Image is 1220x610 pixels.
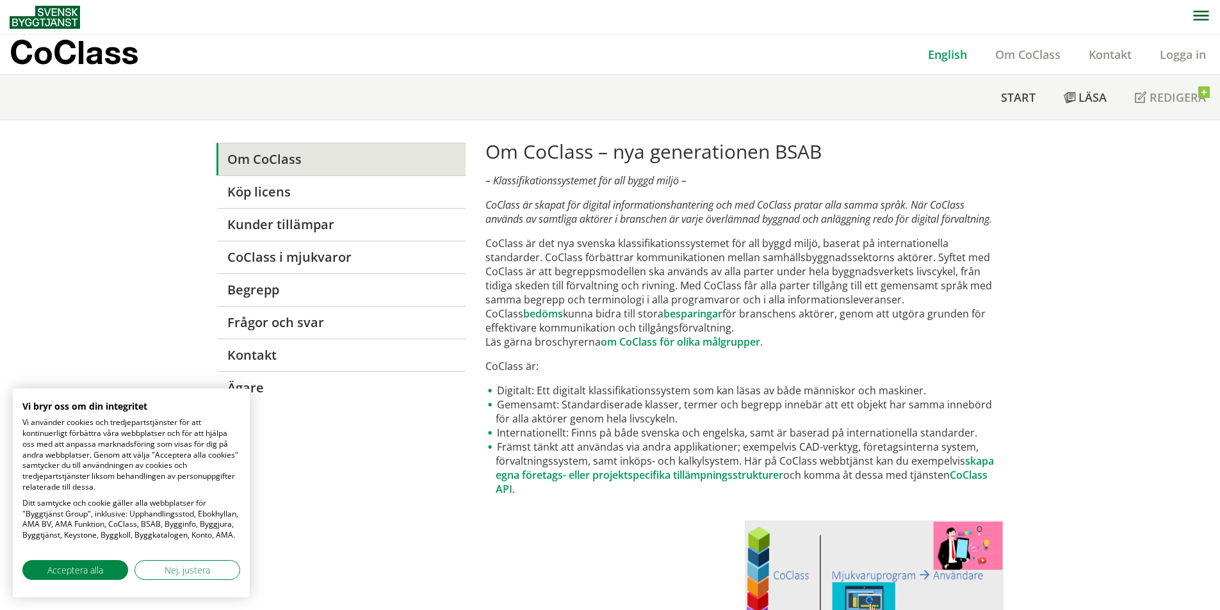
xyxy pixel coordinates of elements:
[485,383,1004,397] li: Digitalt: Ett digitalt klassifikationssystem som kan läsas av både människor och maskiner.
[216,143,466,175] a: Om CoClass
[216,339,466,371] a: Kontakt
[1075,47,1146,62] a: Kontakt
[496,454,994,482] a: skapa egna företags- eller projektspecifika tillämpningsstrukturer
[216,273,466,306] a: Begrepp
[601,335,760,349] a: om CoClass för olika målgrupper
[1078,90,1107,105] span: Läsa
[22,417,240,493] p: Vi använder cookies och tredjepartstjänster för att kontinuerligt förbättra våra webbplatser och ...
[165,563,210,577] span: Nej, justera
[663,307,722,321] a: besparingar
[134,560,240,580] button: Justera cookie preferenser
[914,47,981,62] a: English
[485,397,1004,426] li: Gemensamt: Standardiserade klasser, termer och begrepp innebär att ett objekt har samma innebörd ...
[987,75,1050,120] a: Start
[216,241,466,273] a: CoClass i mjukvaror
[1146,47,1220,62] a: Logga in
[22,560,128,580] button: Acceptera alla cookies
[981,47,1075,62] a: Om CoClass
[22,498,240,541] p: Ditt samtycke och cookie gäller alla webbplatser för "Byggtjänst Group", inklusive: Upphandlingss...
[1050,75,1121,120] a: Läsa
[1001,90,1036,105] span: Start
[485,140,1004,163] h1: Om CoClass – nya generationen BSAB
[523,307,563,321] a: bedöms
[10,35,166,74] a: CoClass
[485,426,1004,440] li: Internationellt: Finns på både svenska och engelska, samt är baserad på internationella standarder.
[216,371,466,404] a: Ägare
[47,563,103,577] span: Acceptera alla
[22,401,240,412] h2: Vi bryr oss om din integritet
[216,306,466,339] a: Frågor och svar
[485,198,992,226] em: CoClass är skapat för digital informationshantering och med CoClass pratar alla samma språk. När ...
[10,45,138,60] p: CoClass
[485,359,1004,373] p: CoClass är:
[496,468,988,496] a: CoClass API
[485,440,1004,496] li: Främst tänkt att användas via andra applikationer; exempelvis CAD-verktyg, företagsinterna system...
[485,236,1004,349] p: CoClass är det nya svenska klassifikationssystemet för all byggd miljö, baserat på internationell...
[216,175,466,208] a: Köp licens
[485,173,687,188] em: – Klassifikationssystemet för all byggd miljö –
[10,6,80,29] img: Svensk Byggtjänst
[216,208,466,241] a: Kunder tillämpar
